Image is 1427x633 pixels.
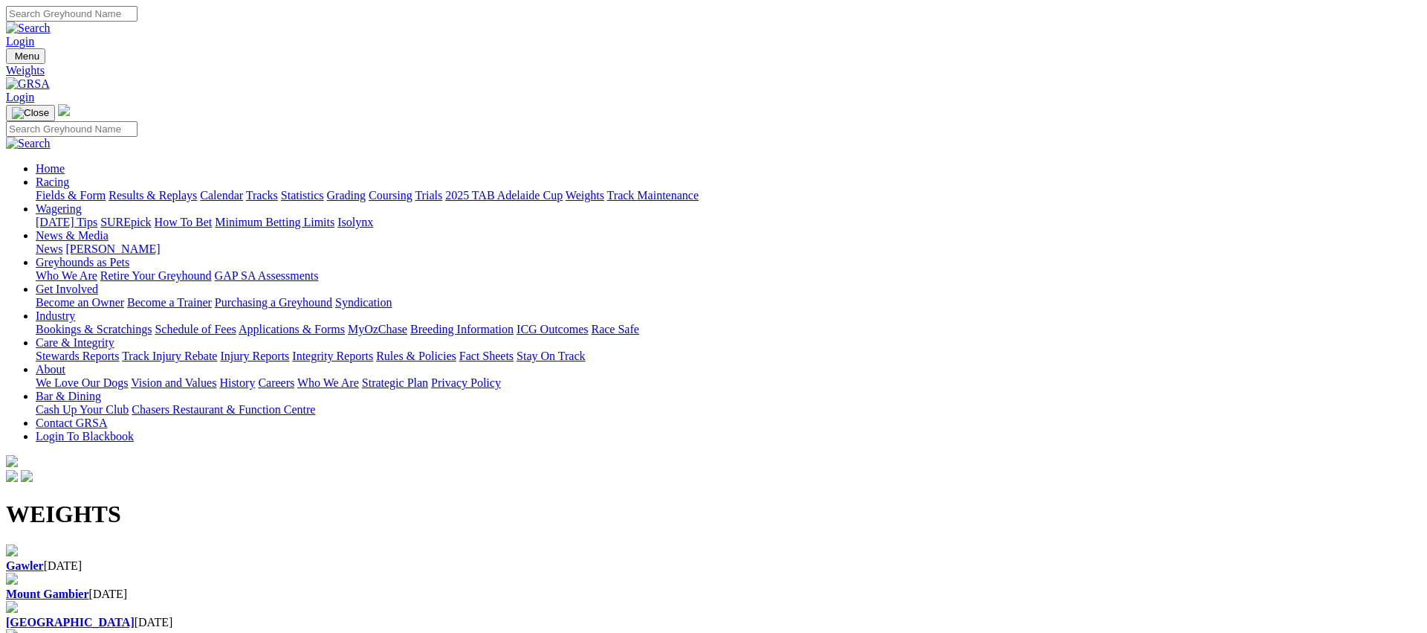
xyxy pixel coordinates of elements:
a: Fields & Form [36,189,106,202]
a: Isolynx [337,216,373,228]
img: Search [6,137,51,150]
a: [GEOGRAPHIC_DATA] [6,616,135,629]
input: Search [6,6,137,22]
a: Strategic Plan [362,376,428,389]
a: GAP SA Assessments [215,269,319,282]
a: Login To Blackbook [36,430,134,443]
a: Login [6,91,34,103]
a: Track Injury Rebate [122,350,217,362]
a: Retire Your Greyhound [100,269,212,282]
span: Menu [15,51,39,62]
a: MyOzChase [348,323,407,335]
a: Vision and Values [131,376,216,389]
input: Search [6,121,137,137]
a: Injury Reports [220,350,289,362]
a: Mount Gambier [6,588,89,600]
a: Bar & Dining [36,390,101,402]
a: Track Maintenance [607,189,699,202]
a: Stewards Reports [36,350,119,362]
a: Schedule of Fees [155,323,236,335]
h1: WEIGHTS [6,501,1421,528]
a: News & Media [36,229,109,242]
a: ICG Outcomes [517,323,588,335]
div: Wagering [36,216,1421,229]
img: file-red.svg [6,544,18,556]
a: How To Bet [155,216,213,228]
div: Care & Integrity [36,350,1421,363]
a: Weights [566,189,604,202]
a: Care & Integrity [36,336,114,349]
div: News & Media [36,242,1421,256]
a: Who We Are [36,269,97,282]
a: Rules & Policies [376,350,456,362]
a: Trials [415,189,442,202]
a: Wagering [36,202,82,215]
div: Get Involved [36,296,1421,309]
img: GRSA [6,77,50,91]
a: Stay On Track [517,350,585,362]
button: Toggle navigation [6,105,55,121]
a: Statistics [281,189,324,202]
img: Close [12,107,49,119]
a: Become an Owner [36,296,124,309]
a: Minimum Betting Limits [215,216,334,228]
a: Fact Sheets [459,350,514,362]
div: Greyhounds as Pets [36,269,1421,283]
img: Search [6,22,51,35]
img: file-red.svg [6,573,18,585]
div: Industry [36,323,1421,336]
a: Tracks [246,189,278,202]
a: Gawler [6,559,44,572]
a: Race Safe [591,323,638,335]
a: Contact GRSA [36,417,107,429]
a: Greyhounds as Pets [36,256,129,269]
div: [DATE] [6,588,1421,601]
a: [DATE] Tips [36,216,97,228]
a: Careers [258,376,294,389]
div: [DATE] [6,616,1421,629]
a: Who We Are [297,376,359,389]
a: Integrity Reports [292,350,373,362]
a: 2025 TAB Adelaide Cup [445,189,563,202]
a: Applications & Forms [239,323,345,335]
a: Bookings & Scratchings [36,323,152,335]
a: Calendar [200,189,243,202]
a: Breeding Information [410,323,514,335]
a: SUREpick [100,216,151,228]
a: Purchasing a Greyhound [215,296,332,309]
div: About [36,376,1421,390]
a: Grading [327,189,366,202]
a: Industry [36,309,75,322]
a: Weights [6,64,1421,77]
a: Coursing [369,189,412,202]
img: twitter.svg [21,470,33,482]
a: Get Involved [36,283,98,295]
a: [PERSON_NAME] [65,242,160,255]
a: Privacy Policy [431,376,501,389]
a: Racing [36,176,69,188]
img: logo-grsa-white.png [58,104,70,116]
a: Chasers Restaurant & Function Centre [132,403,315,416]
img: logo-grsa-white.png [6,455,18,467]
a: Cash Up Your Club [36,403,129,416]
button: Toggle navigation [6,48,45,64]
div: Bar & Dining [36,403,1421,417]
div: [DATE] [6,559,1421,573]
a: History [219,376,255,389]
a: Syndication [335,296,392,309]
img: facebook.svg [6,470,18,482]
a: We Love Our Dogs [36,376,128,389]
div: Racing [36,189,1421,202]
a: Home [36,162,65,175]
a: About [36,363,65,376]
img: file-red.svg [6,601,18,613]
a: News [36,242,62,255]
a: Results & Replays [109,189,197,202]
a: Login [6,35,34,48]
a: Become a Trainer [127,296,212,309]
